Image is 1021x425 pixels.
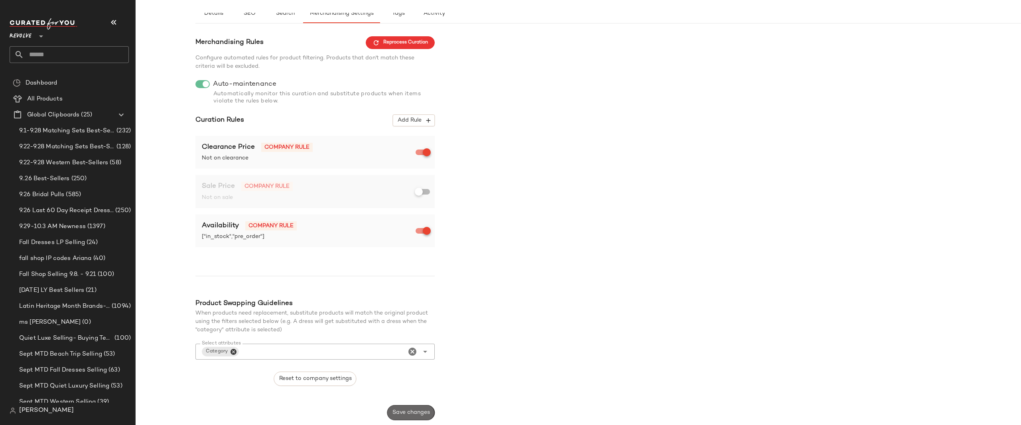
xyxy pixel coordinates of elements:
span: [DATE] LY Best Sellers [19,286,84,295]
span: (24) [85,238,98,247]
span: (53) [109,382,122,391]
span: (0) [81,318,91,327]
span: Company rule [261,143,313,152]
span: (100) [96,270,114,279]
span: 9.1-9.28 Matching Sets Best-Sellers [19,126,115,136]
span: (39) [96,397,109,407]
span: (58) [108,158,121,167]
span: (1397) [86,222,105,231]
span: Search [276,10,295,17]
span: All Products [27,94,63,104]
button: Reset to company settings [274,372,356,386]
span: Save changes [392,409,430,416]
span: (250) [70,174,87,183]
span: (25) [79,110,92,120]
button: Save changes [387,405,435,420]
span: Tags [392,10,405,17]
span: fall shop lP codes Ariana [19,254,92,263]
span: ["in_stock","pre_order"] [202,232,417,241]
span: Revolve [10,27,32,41]
span: Availability [202,222,239,229]
span: Sept MTD Western Selling [19,397,96,407]
div: Automatically monitor this curation and substitute products when items violate the rules below. [195,91,435,105]
span: Sept MTD Beach Trip Selling [19,350,102,359]
span: Company rule [241,182,293,191]
span: Not on sale [202,193,417,202]
span: (1094) [110,302,131,311]
span: Sept MTD Quiet Luxury Selling [19,382,109,391]
span: 9.22-9.28 Matching Sets Best-Sellers [19,142,115,152]
span: 9.22-9.28 Western Best-Sellers [19,158,108,167]
span: Add Rule [397,117,430,124]
img: svg%3e [13,79,21,87]
span: Company rule [245,221,297,230]
i: Open [420,347,430,356]
span: Fall Dresses LP Selling [19,238,85,247]
span: Fall Shop Selling 9.8. - 9.21 [19,270,96,279]
span: Merchandising Rules [195,37,264,48]
span: 9.29-10.3 AM Newness [19,222,86,231]
span: (128) [115,142,131,152]
span: SEO [243,10,255,17]
span: Configure automated rules for product filtering. Products that don't match these criteria will be... [195,55,414,69]
span: Details [203,10,223,17]
span: (585) [64,190,81,199]
span: 9.26 Last 60 Day Receipt Dresses Selling [19,206,114,215]
span: Latin Heritage Month Brands- DO NOT DELETE [19,302,110,311]
span: Clearance Price [202,144,255,151]
span: Reset to company settings [278,376,351,382]
span: (21) [84,286,97,295]
button: Add Rule [393,114,435,126]
span: 9..26 Best-Sellers [19,174,70,183]
div: Category [206,348,228,355]
span: (232) [115,126,131,136]
span: Activity [423,10,445,17]
span: Not on clearance [202,154,417,162]
span: 9.26 Bridal Pulls [19,190,64,199]
span: ms [PERSON_NAME] [19,318,81,327]
span: Sept MTD Fall Dresses Selling [19,366,107,375]
span: Dashboard [26,79,57,88]
span: Auto-maintenance [213,80,276,88]
span: (100) [113,334,131,343]
img: cfy_white_logo.C9jOOHJF.svg [10,18,77,30]
span: Quiet Luxe Selling- Buying Team [19,334,113,343]
span: Global Clipboards [27,110,79,120]
span: (250) [114,206,131,215]
span: (63) [107,366,120,375]
button: Reprocess Curation [366,36,435,49]
i: Clear Select attributes [408,347,417,356]
span: Sale Price [202,183,235,190]
img: svg%3e [10,407,16,414]
span: Product Swapping Guidelines [195,300,293,307]
button: Close [230,348,237,355]
span: (40) [92,254,106,263]
span: Merchandising Settings [309,10,374,17]
span: When products need replacement, substitute products will match the original product using the fil... [195,310,428,333]
span: [PERSON_NAME] [19,406,74,415]
span: (53) [102,350,115,359]
span: Curation Rules [195,115,244,126]
span: Reprocess Curation [373,39,428,46]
